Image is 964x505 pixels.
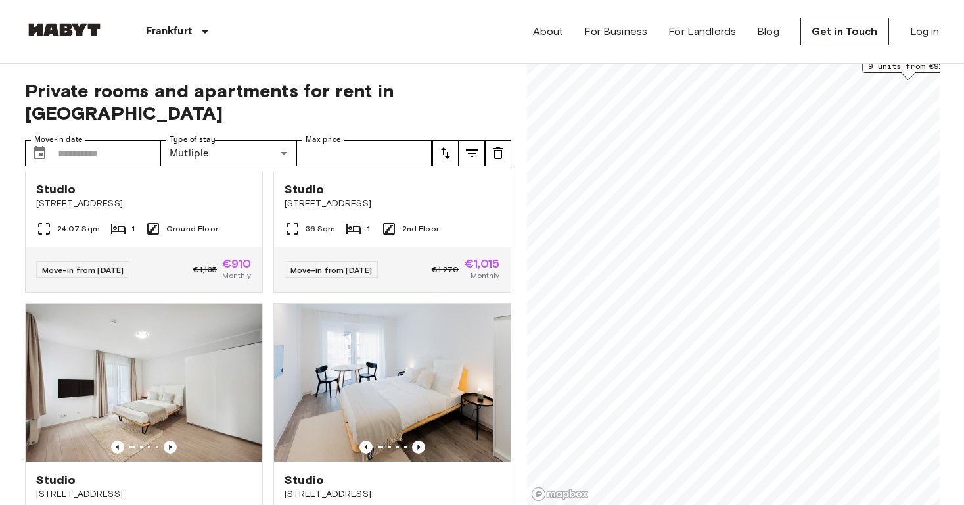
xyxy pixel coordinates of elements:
span: Studio [36,472,76,488]
a: Get in Touch [800,18,889,45]
label: Max price [306,134,341,145]
span: Studio [285,181,325,197]
span: 2nd Floor [402,223,439,235]
span: 1 [367,223,370,235]
label: Move-in date [34,134,83,145]
span: 9 units from €910 [868,60,948,72]
span: [STREET_ADDRESS] [36,488,252,501]
div: Map marker [862,60,954,80]
span: €910 [222,258,252,270]
p: Frankfurt [146,24,192,39]
button: Previous image [111,441,124,454]
a: Blog [757,24,779,39]
button: tune [459,140,485,166]
a: Mapbox logo [531,487,589,502]
label: Type of stay [170,134,216,145]
img: Marketing picture of unit DE-04-070-006-01 [26,304,262,462]
button: tune [485,140,511,166]
span: Monthly [222,270,251,281]
button: tune [432,140,459,166]
button: Choose date [26,140,53,166]
span: 24.07 Sqm [57,223,100,235]
a: For Landlords [668,24,736,39]
span: €1,135 [193,264,217,276]
span: [STREET_ADDRESS] [285,488,500,501]
span: Move-in from [DATE] [290,265,373,275]
span: 36 Sqm [306,223,336,235]
span: Private rooms and apartments for rent in [GEOGRAPHIC_DATA] [25,80,511,124]
span: Ground Floor [166,223,218,235]
button: Previous image [359,441,373,454]
span: Studio [285,472,325,488]
button: Previous image [164,441,177,454]
div: Mutliple [160,140,296,166]
a: For Business [584,24,647,39]
span: €1,015 [465,258,500,270]
a: About [533,24,564,39]
span: Monthly [471,270,499,281]
span: Move-in from [DATE] [42,265,124,275]
span: €1,270 [432,264,459,276]
span: [STREET_ADDRESS] [285,197,500,210]
img: Marketing picture of unit DE-04-001-014-01H [274,304,511,462]
span: Studio [36,181,76,197]
span: 1 [131,223,135,235]
img: Habyt [25,23,104,36]
a: Log in [910,24,940,39]
button: Previous image [412,441,425,454]
span: [STREET_ADDRESS] [36,197,252,210]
